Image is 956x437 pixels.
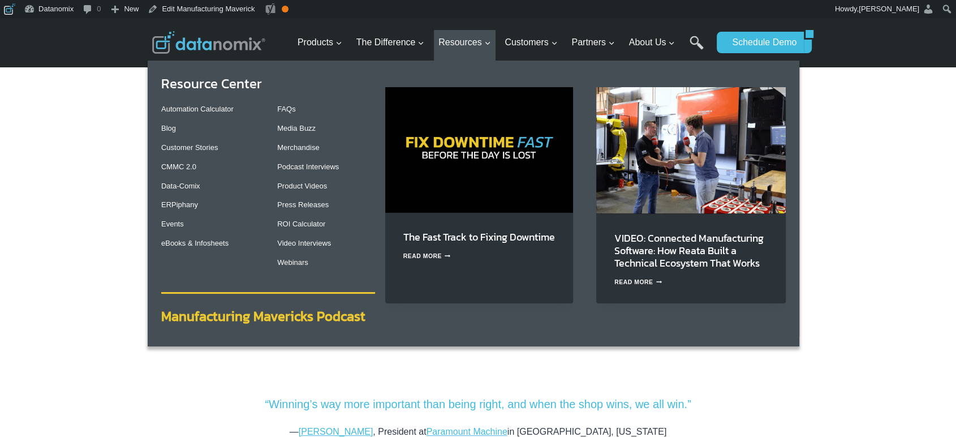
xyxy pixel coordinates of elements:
span: Customers [505,35,557,50]
a: Manufacturing Mavericks Podcast [161,306,365,326]
span: About Us [629,35,675,50]
a: The Fast Track to Fixing Downtime [403,229,555,245]
img: Tackle downtime in real time. See how Datanomix Fast Track gives manufacturers instant visibility... [385,87,573,212]
a: CMMC 2.0 [161,162,196,171]
a: FAQs [277,105,296,113]
a: Media Buzz [277,124,316,132]
a: Resource Center [161,74,262,93]
a: Webinars [277,258,308,267]
span: The Difference [356,35,425,50]
a: Product Videos [277,182,327,190]
a: Read More [403,253,451,259]
a: VIDEO: Connected Manufacturing Software: How Reata Built a Technical Ecosystem That Works [614,230,764,271]
img: Reata’s Connected Manufacturing Software Ecosystem [596,87,786,213]
a: [PERSON_NAME] [299,427,373,436]
a: Paramount Machine [427,427,507,436]
img: Datanomix [152,31,265,54]
a: Data-Comix [161,182,200,190]
a: Search [690,36,704,61]
span: Products [298,35,342,50]
a: Merchandise [277,143,319,152]
a: Podcast Interviews [277,162,339,171]
a: Press Releases [277,200,329,209]
a: ROI Calculator [277,220,325,228]
a: Customer Stories [161,143,218,152]
a: Video Interviews [277,239,331,247]
a: Events [161,220,184,228]
span: Partners [571,35,614,50]
nav: Primary Navigation [293,24,712,61]
a: Schedule Demo [717,32,804,53]
a: Read More [614,279,662,285]
p: “Winning’s way more important than being right, and when the shop wins, we all win.” [170,395,786,413]
a: eBooks & Infosheets [161,239,229,247]
div: OK [282,6,288,12]
span: Resources [438,35,490,50]
a: ERPiphany [161,200,198,209]
a: Blog [161,124,176,132]
span: [PERSON_NAME] [859,5,919,13]
a: Automation Calculator [161,105,234,113]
